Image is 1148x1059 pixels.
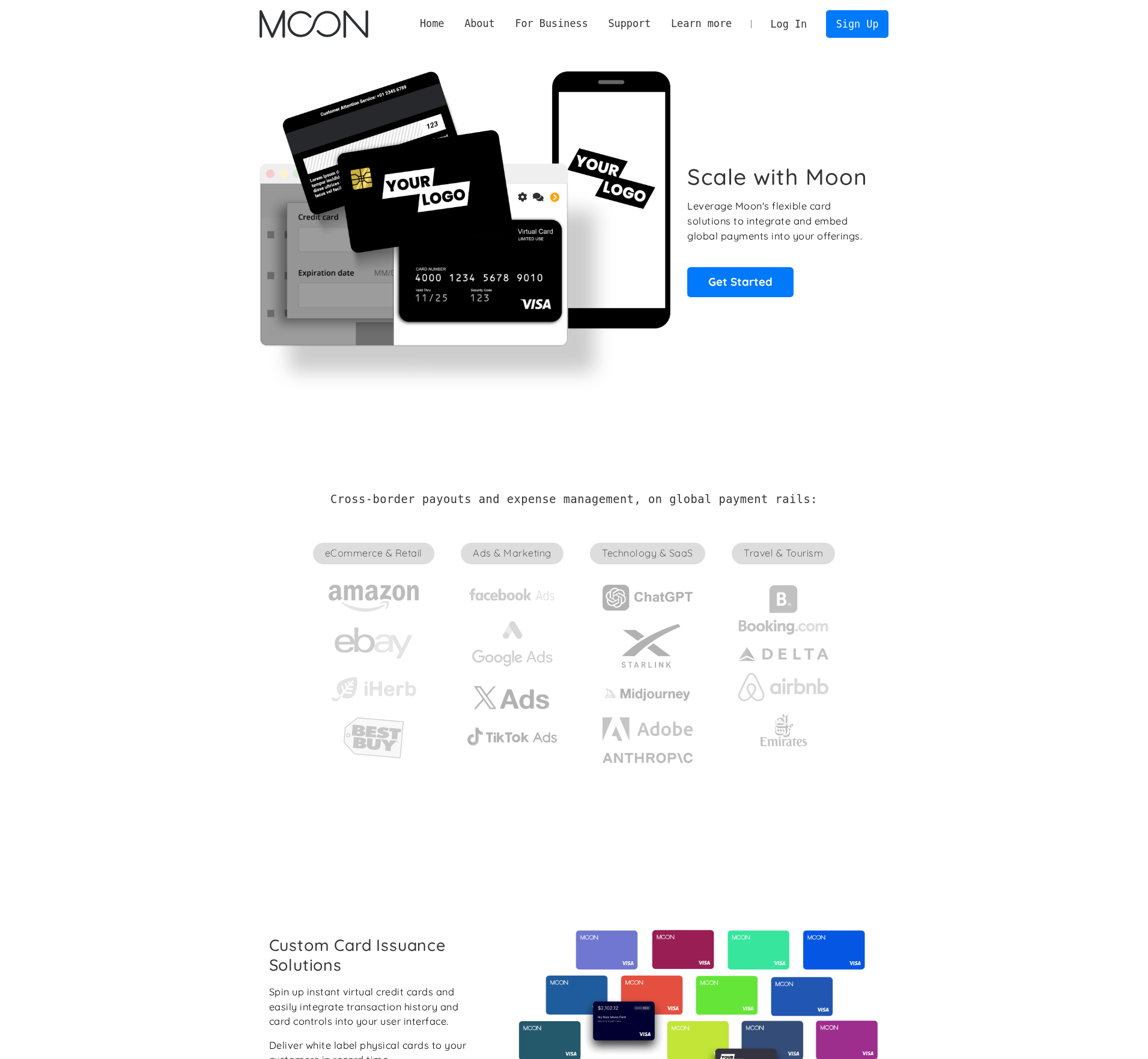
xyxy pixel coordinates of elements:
[269,935,473,974] h2: Custom Card Issuance Solutions
[410,16,454,31] a: Home
[461,543,563,564] span: Ads & Marketing
[661,16,742,31] div: Learn more
[330,493,818,506] h2: Cross-border payouts and expense management, on global payment rails:
[269,985,473,1029] div: Spin up instant virtual credit cards and easily integrate transaction history and card controls i...
[732,543,835,564] span: Travel & Tourism
[515,16,588,31] div: For Business
[313,543,434,564] span: eCommerce & Retail
[687,163,867,190] h1: Scale with Moon
[598,16,661,31] div: Support
[454,16,505,31] div: About
[590,543,705,564] span: Technology & SaaS
[826,10,888,37] a: Sign Up
[608,16,651,31] div: Support
[505,16,598,31] div: For Business
[260,10,368,38] img: Moon Logo
[260,10,368,38] a: home
[671,16,732,31] div: Learn more
[464,16,495,31] div: About
[761,11,817,37] a: Log In
[687,199,875,243] p: Leverage Moon's flexible card solutions to integrate and embed global payments into your offerings.
[687,267,794,297] a: Get Started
